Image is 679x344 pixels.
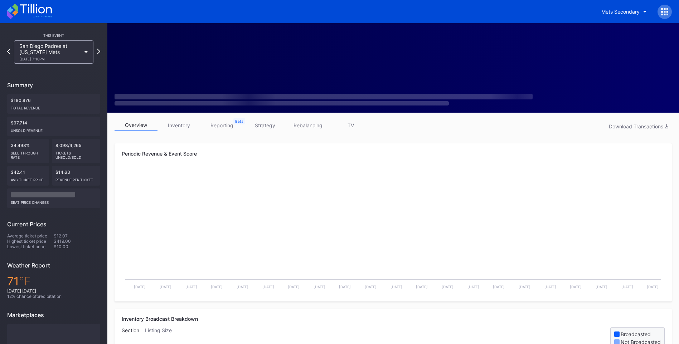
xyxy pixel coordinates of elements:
[7,94,100,114] div: $180,876
[7,288,100,294] div: [DATE] [DATE]
[211,285,223,289] text: [DATE]
[7,294,100,299] div: 12 % chance of precipitation
[605,122,672,131] button: Download Transactions
[621,285,633,289] text: [DATE]
[288,285,300,289] text: [DATE]
[416,285,428,289] text: [DATE]
[185,285,197,289] text: [DATE]
[596,5,652,18] button: Mets Secondary
[19,274,31,288] span: ℉
[157,120,200,131] a: inventory
[54,239,100,244] div: $419.00
[519,285,530,289] text: [DATE]
[7,221,100,228] div: Current Prices
[237,285,248,289] text: [DATE]
[601,9,640,15] div: Mets Secondary
[286,120,329,131] a: rebalancing
[54,233,100,239] div: $12.07
[570,285,582,289] text: [DATE]
[11,148,45,159] div: Sell Through Rate
[467,285,479,289] text: [DATE]
[19,43,81,61] div: San Diego Padres at [US_STATE] Mets
[339,285,351,289] text: [DATE]
[493,285,505,289] text: [DATE]
[391,285,402,289] text: [DATE]
[7,166,49,186] div: $42.41
[262,285,274,289] text: [DATE]
[329,120,372,131] a: TV
[609,123,668,129] div: Download Transactions
[11,103,97,110] div: Total Revenue
[7,244,54,249] div: Lowest ticket price
[7,82,100,89] div: Summary
[54,244,100,249] div: $10.00
[7,311,100,319] div: Marketplaces
[314,285,325,289] text: [DATE]
[52,139,101,163] div: 8,098/4,265
[442,285,454,289] text: [DATE]
[243,120,286,131] a: strategy
[11,126,97,133] div: Unsold Revenue
[7,139,49,163] div: 34.498%
[122,316,665,322] div: Inventory Broadcast Breakdown
[122,241,665,294] svg: Chart title
[7,239,54,244] div: Highest ticket price
[200,120,243,131] a: reporting
[621,331,651,337] div: Broadcasted
[19,57,81,61] div: [DATE] 7:10PM
[134,285,146,289] text: [DATE]
[52,166,101,186] div: $14.63
[647,285,659,289] text: [DATE]
[122,151,665,157] div: Periodic Revenue & Event Score
[115,120,157,131] a: overview
[7,262,100,269] div: Weather Report
[160,285,171,289] text: [DATE]
[365,285,377,289] text: [DATE]
[7,33,100,38] div: This Event
[55,148,97,159] div: Tickets Unsold/Sold
[7,274,100,288] div: 71
[7,233,54,239] div: Average ticket price
[7,117,100,136] div: $97,714
[596,285,607,289] text: [DATE]
[11,175,45,182] div: Avg ticket price
[11,197,97,205] div: seat price changes
[544,285,556,289] text: [DATE]
[55,175,97,182] div: Revenue per ticket
[122,169,665,241] svg: Chart title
